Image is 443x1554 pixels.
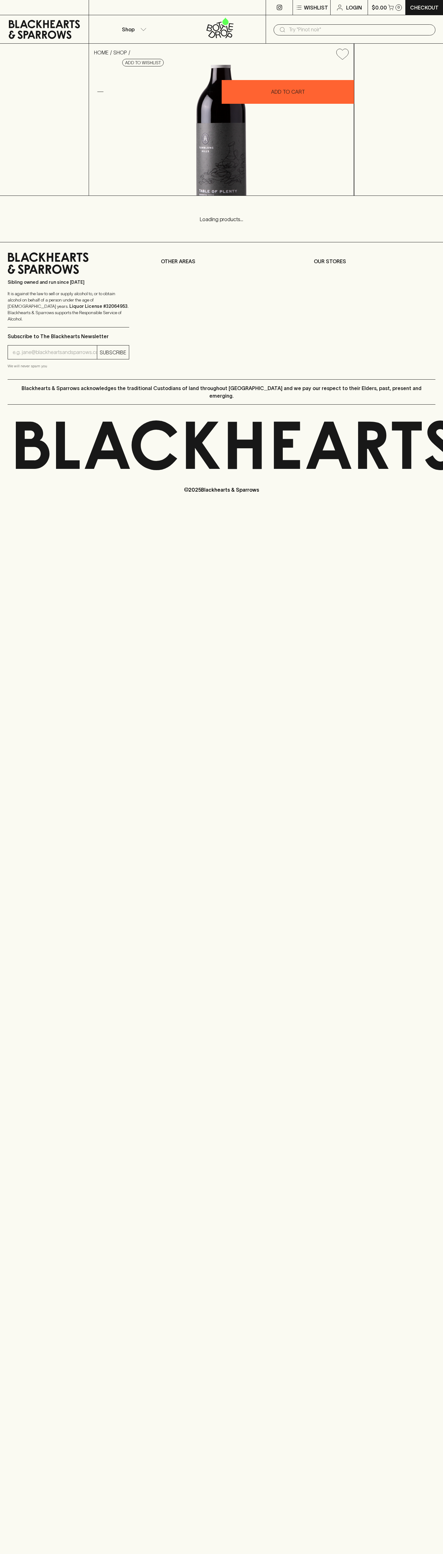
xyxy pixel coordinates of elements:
p: Login [346,4,362,11]
button: ADD TO CART [222,80,354,104]
p: Shop [122,26,135,33]
p: OTHER AREAS [161,258,282,265]
p: ⠀ [89,4,94,11]
p: OUR STORES [314,258,435,265]
p: We will never spam you [8,363,129,369]
p: Loading products... [6,215,437,223]
p: Sibling owned and run since [DATE] [8,279,129,285]
p: $0.00 [372,4,387,11]
input: Try "Pinot noir" [289,25,430,35]
p: Blackhearts & Sparrows acknowledges the traditional Custodians of land throughout [GEOGRAPHIC_DAT... [12,384,431,400]
button: SUBSCRIBE [97,345,129,359]
button: Shop [89,15,177,43]
p: Wishlist [304,4,328,11]
p: ADD TO CART [271,88,305,96]
p: It is against the law to sell or supply alcohol to, or to obtain alcohol on behalf of a person un... [8,290,129,322]
input: e.g. jane@blackheartsandsparrows.com.au [13,347,97,357]
p: SUBSCRIBE [100,349,126,356]
button: Add to wishlist [334,46,351,62]
a: SHOP [113,50,127,55]
button: Add to wishlist [122,59,164,66]
p: Checkout [410,4,439,11]
img: 37269.png [89,65,354,196]
strong: Liquor License #32064953 [69,304,128,309]
p: Subscribe to The Blackhearts Newsletter [8,333,129,340]
p: 0 [397,6,400,9]
a: HOME [94,50,109,55]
